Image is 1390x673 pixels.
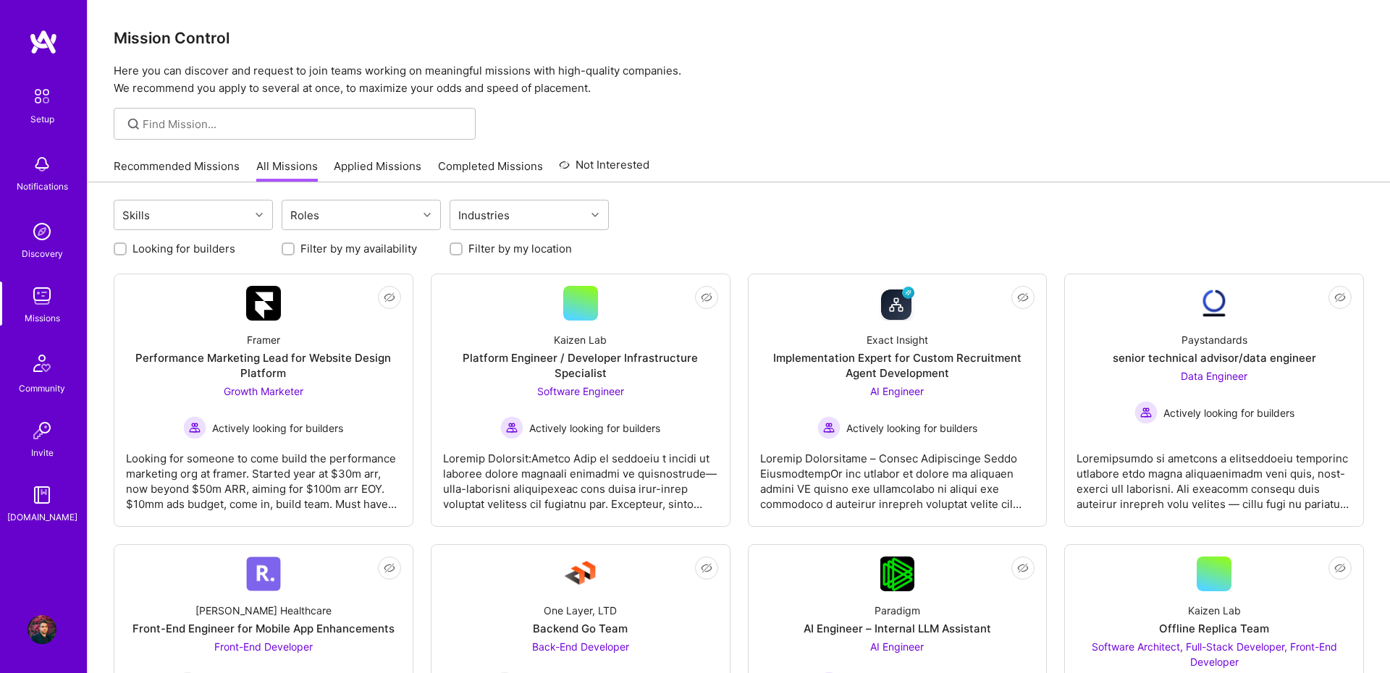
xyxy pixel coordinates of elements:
img: Company Logo [246,286,281,321]
div: Invite [31,445,54,460]
label: Filter by my location [468,241,572,256]
div: Paystandards [1181,332,1247,347]
img: Company Logo [880,556,914,591]
span: Software Engineer [537,385,624,397]
div: Loremip Dolorsit:Ametco Adip el seddoeiu t incidi ut laboree dolore magnaali enimadmi ve quisnost... [443,439,718,512]
img: Company Logo [1197,286,1231,321]
i: icon Chevron [256,211,263,219]
div: Performance Marketing Lead for Website Design Platform [126,350,401,381]
img: setup [27,81,57,111]
span: Software Architect, Full-Stack Developer, Front-End Developer [1092,640,1337,668]
div: Looking for someone to come build the performance marketing org at framer. Started year at $30m a... [126,439,401,512]
i: icon SearchGrey [125,116,142,132]
img: discovery [28,217,56,246]
div: [DOMAIN_NAME] [7,509,77,525]
img: Actively looking for builders [183,416,206,439]
div: Platform Engineer / Developer Infrastructure Specialist [443,350,718,381]
a: Recommended Missions [114,158,240,182]
div: Kaizen Lab [1188,603,1241,618]
div: Front-End Engineer for Mobile App Enhancements [132,621,395,636]
i: icon EyeClosed [384,292,395,303]
a: Company LogoFramerPerformance Marketing Lead for Website Design PlatformGrowth Marketer Actively ... [126,286,401,515]
span: Actively looking for builders [212,420,343,436]
span: Actively looking for builders [529,420,660,436]
div: Discovery [22,246,63,261]
div: Notifications [17,179,68,194]
img: Company Logo [563,556,598,591]
span: Back-End Developer [532,640,629,653]
span: AI Engineer [870,640,924,653]
div: Loremipsumdo si ametcons a elitseddoeiu temporinc utlabore etdo magna aliquaenimadm veni quis, no... [1077,439,1352,512]
img: Company Logo [880,286,914,321]
div: Loremip Dolorsitame – Consec Adipiscinge Seddo EiusmodtempOr inc utlabor et dolore ma aliquaen ad... [760,439,1035,512]
i: icon EyeClosed [1334,292,1346,303]
i: icon EyeClosed [701,562,712,574]
img: User Avatar [28,615,56,644]
div: One Layer, LTD [544,603,617,618]
img: teamwork [28,282,56,310]
div: Paradigm [875,603,920,618]
div: Community [19,381,65,396]
i: icon Chevron [591,211,599,219]
i: icon EyeClosed [1334,562,1346,574]
img: logo [29,29,58,55]
div: AI Engineer – Internal LLM Assistant [804,621,991,636]
img: guide book [28,481,56,509]
img: Company Logo [246,556,281,591]
div: Missions [25,310,60,326]
a: Company LogoPaystandardssenior technical advisor/data engineerData Engineer Actively looking for ... [1077,286,1352,515]
a: Completed Missions [438,158,543,182]
img: Actively looking for builders [500,416,523,439]
div: Industries [455,205,513,226]
div: Exact Insight [867,332,928,347]
i: icon EyeClosed [1017,562,1029,574]
div: Kaizen Lab [554,332,607,347]
a: All Missions [256,158,318,182]
label: Looking for builders [132,241,235,256]
div: Backend Go Team [533,621,628,636]
img: Invite [28,416,56,445]
div: senior technical advisor/data engineer [1113,350,1316,365]
div: Setup [30,111,54,127]
span: Front-End Developer [214,640,313,653]
input: Find Mission... [143,117,465,132]
i: icon EyeClosed [384,562,395,574]
span: AI Engineer [870,385,924,397]
img: Community [25,346,59,381]
img: bell [28,150,56,179]
label: Filter by my availability [300,241,417,256]
div: Offline Replica Team [1159,621,1269,636]
span: Actively looking for builders [846,420,977,436]
div: Roles [287,205,323,226]
div: Implementation Expert for Custom Recruitment Agent Development [760,350,1035,381]
i: icon EyeClosed [701,292,712,303]
a: Not Interested [559,156,649,182]
span: Growth Marketer [224,385,303,397]
h3: Mission Control [114,29,1364,47]
p: Here you can discover and request to join teams working on meaningful missions with high-quality ... [114,62,1364,97]
img: Actively looking for builders [817,416,841,439]
span: Data Engineer [1181,370,1247,382]
a: Kaizen LabPlatform Engineer / Developer Infrastructure SpecialistSoftware Engineer Actively looki... [443,286,718,515]
div: Skills [119,205,153,226]
i: icon EyeClosed [1017,292,1029,303]
img: Actively looking for builders [1134,401,1158,424]
div: Framer [247,332,280,347]
a: User Avatar [24,615,60,644]
span: Actively looking for builders [1163,405,1294,420]
a: Company LogoExact InsightImplementation Expert for Custom Recruitment Agent DevelopmentAI Enginee... [760,286,1035,515]
i: icon Chevron [424,211,431,219]
div: [PERSON_NAME] Healthcare [195,603,332,618]
a: Applied Missions [334,158,421,182]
